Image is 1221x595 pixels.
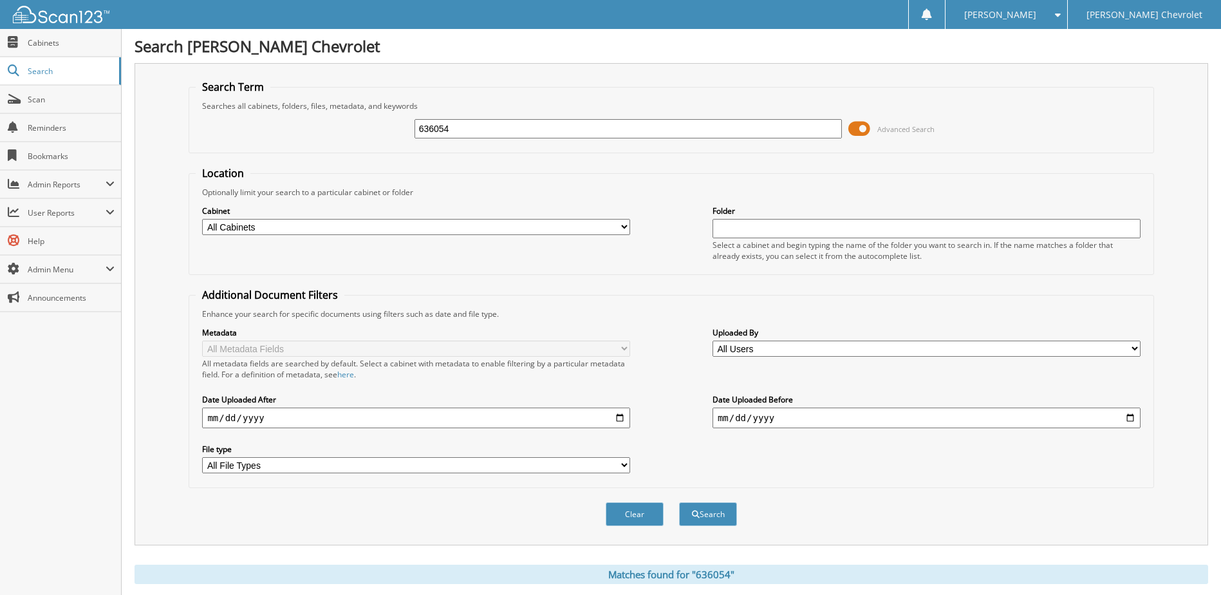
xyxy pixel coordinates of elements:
[196,100,1146,111] div: Searches all cabinets, folders, files, metadata, and keywords
[877,124,935,134] span: Advanced Search
[713,205,1141,216] label: Folder
[679,502,737,526] button: Search
[28,66,113,77] span: Search
[28,236,115,247] span: Help
[196,80,270,94] legend: Search Term
[13,6,109,23] img: scan123-logo-white.svg
[1157,533,1221,595] iframe: Chat Widget
[196,288,344,302] legend: Additional Document Filters
[337,369,354,380] a: here
[202,358,630,380] div: All metadata fields are searched by default. Select a cabinet with metadata to enable filtering b...
[28,37,115,48] span: Cabinets
[28,207,106,218] span: User Reports
[202,408,630,428] input: start
[28,179,106,190] span: Admin Reports
[28,122,115,133] span: Reminders
[28,264,106,275] span: Admin Menu
[713,240,1141,261] div: Select a cabinet and begin typing the name of the folder you want to search in. If the name match...
[713,394,1141,405] label: Date Uploaded Before
[28,151,115,162] span: Bookmarks
[964,11,1036,19] span: [PERSON_NAME]
[202,394,630,405] label: Date Uploaded After
[28,94,115,105] span: Scan
[135,35,1208,57] h1: Search [PERSON_NAME] Chevrolet
[196,187,1146,198] div: Optionally limit your search to a particular cabinet or folder
[202,205,630,216] label: Cabinet
[713,408,1141,428] input: end
[135,565,1208,584] div: Matches found for "636054"
[196,166,250,180] legend: Location
[1086,11,1202,19] span: [PERSON_NAME] Chevrolet
[606,502,664,526] button: Clear
[713,327,1141,338] label: Uploaded By
[202,444,630,455] label: File type
[196,308,1146,319] div: Enhance your search for specific documents using filters such as date and file type.
[202,327,630,338] label: Metadata
[28,292,115,303] span: Announcements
